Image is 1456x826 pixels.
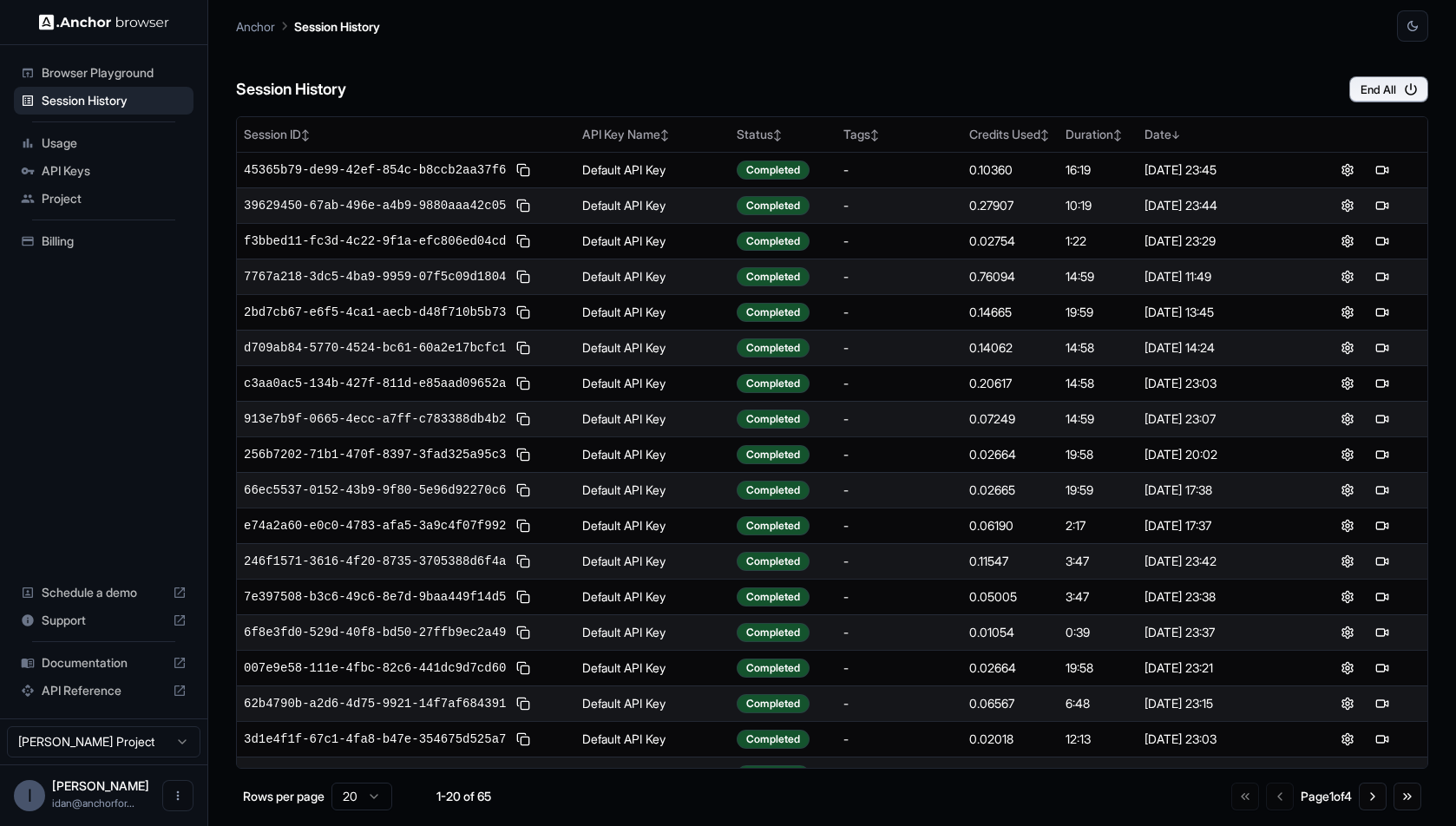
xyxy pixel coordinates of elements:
div: 0.02018 [969,731,1052,748]
div: 0.02665 [969,482,1052,499]
div: Documentation [14,649,193,677]
div: 1-20 of 65 [420,788,507,805]
div: Completed [737,445,810,464]
p: Session History [294,17,380,36]
td: Default API Key [575,579,730,614]
div: [DATE] 22:57 [1144,766,1295,783]
div: Completed [737,338,810,357]
div: - [843,197,955,214]
span: 246f1571-3616-4f20-8735-3705388d6f4a [244,553,506,570]
div: [DATE] 23:37 [1144,624,1295,641]
div: Tags [843,126,955,143]
div: 3:47 [1066,588,1130,606]
div: 14:59 [1066,410,1130,428]
div: 19:59 [1066,482,1130,499]
span: ↕ [773,128,782,141]
td: Default API Key [575,472,730,508]
div: 0.05005 [969,588,1052,606]
div: 0.06190 [969,517,1052,534]
div: 0.20617 [969,375,1052,392]
span: Session History [42,92,187,109]
div: 6:48 [1066,695,1130,712]
div: [DATE] 23:38 [1144,588,1295,606]
div: - [843,731,955,748]
div: [DATE] 23:29 [1144,233,1295,250]
td: Default API Key [575,401,730,436]
span: Support [42,612,166,629]
div: 19:58 [1066,659,1130,677]
p: Anchor [236,17,275,36]
div: Usage [14,129,193,157]
div: Credits Used [969,126,1052,143]
span: c3aa0ac5-134b-427f-811d-e85aad09652a [244,375,506,392]
div: - [843,161,955,179]
div: - [843,446,955,463]
div: 0.02664 [969,659,1052,677]
div: Duration [1066,126,1130,143]
span: e74a2a60-e0c0-4783-afa5-3a9c4f07f992 [244,517,506,534]
div: Completed [737,232,810,251]
div: 0.02664 [969,446,1052,463]
div: Completed [737,659,810,678]
td: Default API Key [575,294,730,330]
div: [DATE] 11:49 [1144,268,1295,285]
div: 0.15353 [969,766,1052,783]
div: - [843,304,955,321]
div: Completed [737,410,810,429]
div: Date [1144,126,1295,143]
span: ↕ [870,128,879,141]
div: Project [14,185,193,213]
div: - [843,588,955,606]
div: [DATE] 23:15 [1144,695,1295,712]
button: Open menu [162,780,193,811]
div: Completed [737,765,810,784]
div: Completed [737,303,810,322]
div: [DATE] 23:45 [1144,161,1295,179]
div: 6:01 [1066,766,1130,783]
div: - [843,375,955,392]
span: 3d1e4f1f-67c1-4fa8-b47e-354675d525a7 [244,731,506,748]
button: End All [1349,76,1428,102]
div: 0:39 [1066,624,1130,641]
div: API Keys [14,157,193,185]
td: Default API Key [575,330,730,365]
span: 007e9e58-111e-4fbc-82c6-441dc9d7cd60 [244,659,506,677]
div: - [843,268,955,285]
td: Default API Key [575,223,730,259]
p: Rows per page [243,788,325,805]
td: Default API Key [575,508,730,543]
span: 2bd7cb67-e6f5-4ca1-aecb-d48f710b5b73 [244,304,506,321]
nav: breadcrumb [236,16,380,36]
div: [DATE] 23:42 [1144,553,1295,570]
div: - [843,553,955,570]
div: 10:19 [1066,197,1130,214]
div: API Key Name [582,126,723,143]
div: 0.76094 [969,268,1052,285]
div: - [843,624,955,641]
div: [DATE] 17:37 [1144,517,1295,534]
td: Default API Key [575,259,730,294]
span: 7e397508-b3c6-49c6-8e7d-9baa449f14d5 [244,588,506,606]
span: d709ab84-5770-4524-bc61-60a2e17bcfc1 [244,339,506,357]
span: API Keys [42,162,187,180]
span: 256b7202-71b1-470f-8397-3fad325a95c3 [244,446,506,463]
div: Completed [737,516,810,535]
div: - [843,410,955,428]
h6: Session History [236,77,346,102]
span: Idan Raman [52,778,149,793]
div: 0.01054 [969,624,1052,641]
span: 66ec5537-0152-43b9-9f80-5e96d92270c6 [244,482,506,499]
div: Completed [737,730,810,749]
div: 12:13 [1066,731,1130,748]
td: Default API Key [575,187,730,223]
div: 0.06567 [969,695,1052,712]
span: ↓ [1171,128,1180,141]
div: [DATE] 14:24 [1144,339,1295,357]
div: - [843,233,955,250]
div: Completed [737,623,810,642]
div: [DATE] 13:45 [1144,304,1295,321]
span: 8c3a75f5-ec6c-4dcd-b2aa-08434b90f101 [244,766,506,783]
td: Default API Key [575,685,730,721]
div: [DATE] 23:21 [1144,659,1295,677]
div: 14:59 [1066,268,1130,285]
